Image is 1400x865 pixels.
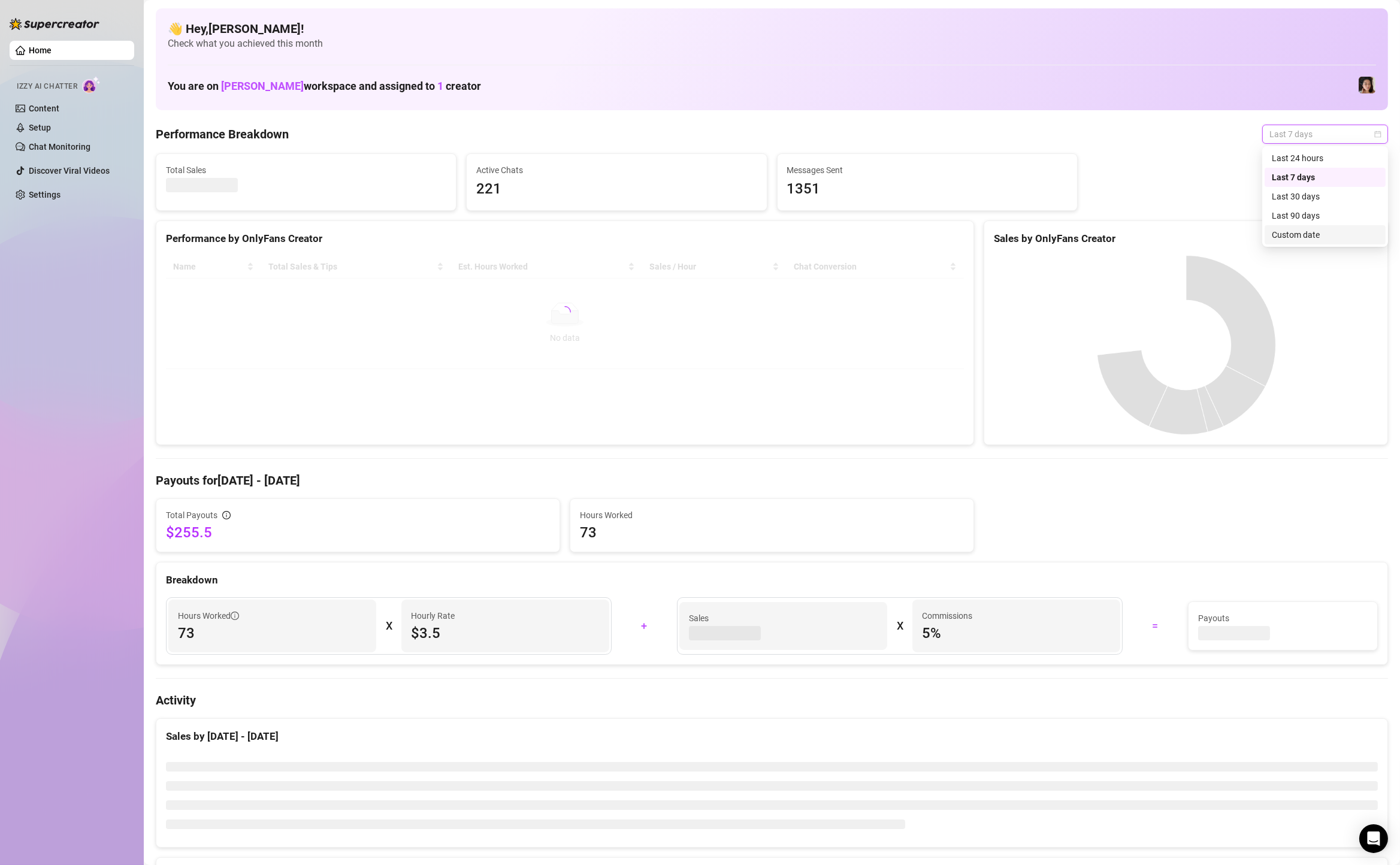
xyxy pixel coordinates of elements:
[166,523,550,542] span: $255.5
[156,472,1388,489] h4: Payouts for [DATE] - [DATE]
[10,18,99,30] img: logo-BBDzfeDw.svg
[1359,824,1388,853] div: Open Intercom Messenger
[1269,125,1381,143] span: Last 7 days
[166,164,446,177] span: Total Sales
[1198,612,1368,625] span: Payouts
[1265,187,1386,206] div: Last 30 days
[619,616,670,636] div: +
[17,81,77,92] span: Izzy AI Chatter
[29,123,51,132] a: Setup
[476,164,757,177] span: Active Chats
[221,80,304,92] span: [PERSON_NAME]
[29,166,110,176] a: Discover Viral Videos
[178,609,239,622] span: Hours Worked
[787,164,1068,177] span: Messages Sent
[1359,77,1375,93] img: Luna
[1265,206,1386,225] div: Last 90 days
[168,20,1376,37] h4: 👋 Hey, [PERSON_NAME] !
[1272,228,1378,241] div: Custom date
[168,80,481,93] h1: You are on workspace and assigned to creator
[1374,131,1381,138] span: calendar
[166,509,217,522] span: Total Payouts
[1265,225,1386,244] div: Custom date
[29,190,61,199] a: Settings
[156,126,289,143] h4: Performance Breakdown
[1272,171,1378,184] div: Last 7 days
[1130,616,1181,636] div: =
[689,612,878,625] span: Sales
[1272,152,1378,165] div: Last 24 hours
[476,178,757,201] span: 221
[29,142,90,152] a: Chat Monitoring
[994,231,1378,247] div: Sales by OnlyFans Creator
[1265,149,1386,168] div: Last 24 hours
[166,728,1378,745] div: Sales by [DATE] - [DATE]
[897,616,903,636] div: X
[82,76,101,93] img: AI Chatter
[411,624,600,643] span: $3.5
[787,178,1068,201] span: 1351
[166,572,1378,588] div: Breakdown
[437,80,443,92] span: 1
[559,306,571,318] span: loading
[29,46,52,55] a: Home
[222,511,231,519] span: info-circle
[1265,168,1386,187] div: Last 7 days
[231,612,239,620] span: info-circle
[168,37,1376,50] span: Check what you achieved this month
[166,231,964,247] div: Performance by OnlyFans Creator
[386,616,392,636] div: X
[156,692,1388,709] h4: Activity
[922,624,1111,643] span: 5 %
[29,104,59,113] a: Content
[580,509,964,522] span: Hours Worked
[922,609,972,622] article: Commissions
[580,523,964,542] span: 73
[1272,190,1378,203] div: Last 30 days
[411,609,455,622] article: Hourly Rate
[1272,209,1378,222] div: Last 90 days
[178,624,367,643] span: 73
